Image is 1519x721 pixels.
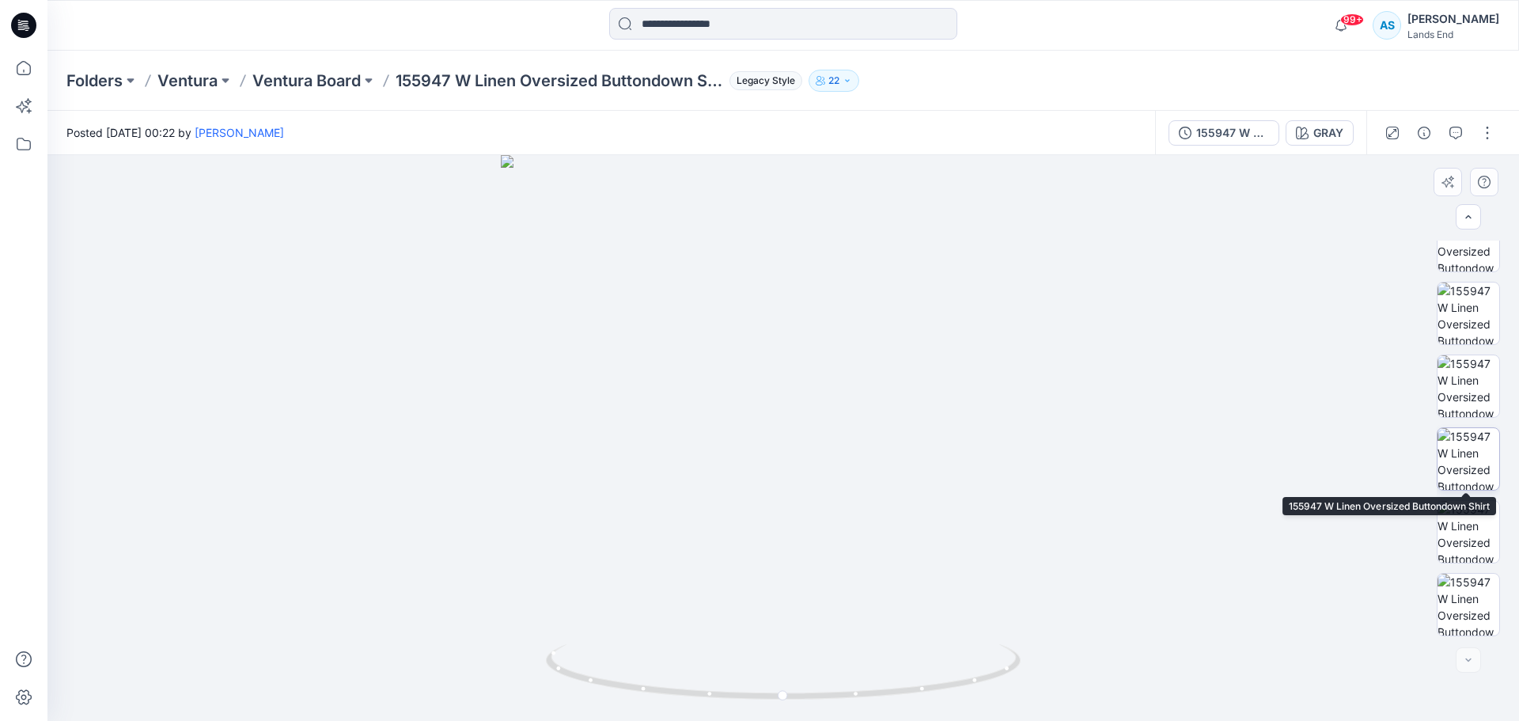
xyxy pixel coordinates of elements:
div: Lands End [1407,28,1499,40]
div: GRAY [1313,124,1343,142]
button: 22 [809,70,859,92]
p: 22 [828,72,839,89]
span: Legacy Style [729,71,802,90]
a: [PERSON_NAME] [195,126,284,139]
img: 155947 W Linen Oversized Buttondown Shirt PRESSURE MAP [1438,574,1499,636]
a: Ventura [157,70,218,92]
a: Folders [66,70,123,92]
img: 155947 W Linen Oversized Buttondown Shirt PRESSURE MAP [1438,355,1499,417]
button: 155947 W Linen Oversized Buttondown Shirt [1169,120,1279,146]
a: Ventura Board [252,70,361,92]
img: 155947 W Linen Oversized Buttondown Shirt [1438,210,1499,271]
button: GRAY [1286,120,1354,146]
button: Details [1411,120,1437,146]
div: 155947 W Linen Oversized Buttondown Shirt [1196,124,1269,142]
div: [PERSON_NAME] [1407,9,1499,28]
span: 99+ [1340,13,1364,26]
div: AS [1373,11,1401,40]
img: 155947 W Linen Oversized Buttondown Shirt [1438,428,1499,490]
span: Posted [DATE] 00:22 by [66,124,284,141]
button: Legacy Style [723,70,802,92]
img: 155947 W Linen Oversized Buttondown Shirt TENSION MAP [1438,501,1499,563]
p: 155947 W Linen Oversized Buttondown Shirt [396,70,723,92]
img: 155947 W Linen Oversized Buttondown Shirt TENSION MAP [1438,283,1499,344]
